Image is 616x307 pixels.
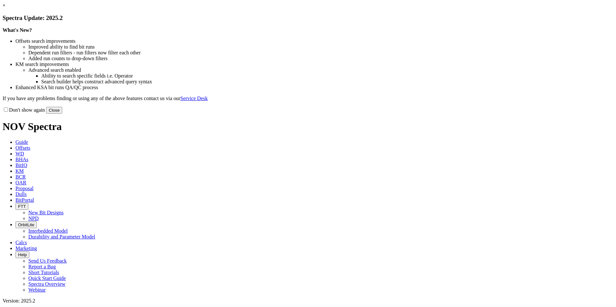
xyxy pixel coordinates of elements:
a: New Bit Designs [28,210,63,215]
li: KM search improvements [15,61,613,67]
li: Ability to search specific fields i.e. Operator [41,73,613,79]
li: Added run counts to drop-down filters [28,56,613,61]
input: Don't show again [4,107,8,112]
li: Dependent run filters - run filters now filter each other [28,50,613,56]
a: Durability and Parameter Model [28,234,95,239]
div: Version: 2025.2 [3,298,613,304]
span: Guide [15,139,28,145]
label: Don't show again [3,107,45,113]
span: Marketing [15,246,37,251]
a: × [3,3,5,8]
span: BHAs [15,157,28,162]
a: Send Us Feedback [28,258,67,264]
h3: Spectra Update: 2025.2 [3,14,613,22]
span: KM [15,168,24,174]
span: BitPortal [15,197,34,203]
li: Improved ability to find bit runs [28,44,613,50]
span: OrbitLite [18,222,34,227]
span: BCR [15,174,26,180]
a: Report a Bug [28,264,56,269]
span: Help [18,252,27,257]
button: Close [46,107,62,114]
span: Dulls [15,191,27,197]
a: Interbedded Model [28,228,68,234]
li: Enhanced KSA bit runs QA/QC process [15,85,613,90]
span: Proposal [15,186,34,191]
span: Offsets [15,145,30,151]
span: WD [15,151,24,156]
span: FTT [18,204,26,209]
li: Search builder helps construct advanced query syntax [41,79,613,85]
a: Short Tutorials [28,270,59,275]
p: If you have any problems finding or using any of the above features contact us via our [3,96,613,101]
span: OAR [15,180,26,185]
a: NPD [28,216,39,221]
a: Spectra Overview [28,281,65,287]
strong: What's New? [3,27,32,33]
li: Offsets search improvements [15,38,613,44]
span: BitIQ [15,163,27,168]
a: Webinar [28,287,46,293]
a: Service Desk [180,96,208,101]
a: Quick Start Guide [28,275,66,281]
span: Calcs [15,240,27,245]
h1: NOV Spectra [3,121,613,133]
li: Advanced search enabled [28,67,613,73]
